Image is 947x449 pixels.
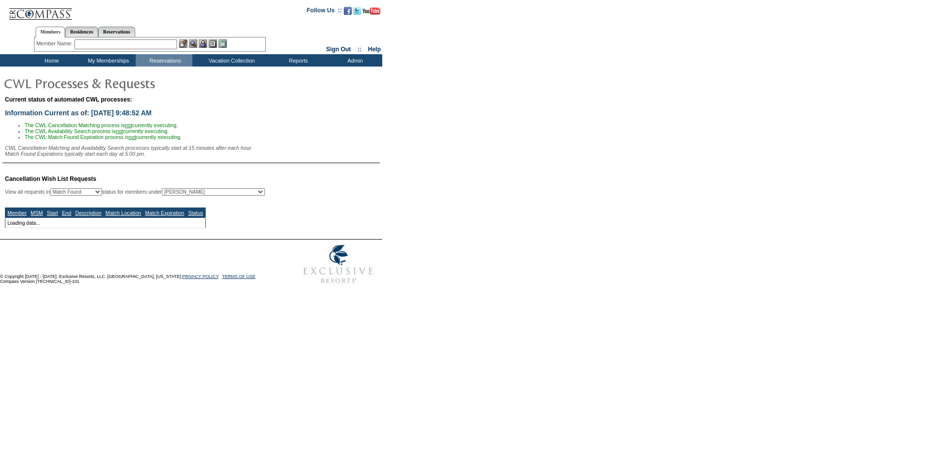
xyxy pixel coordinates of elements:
span: Cancellation Wish List Requests [5,175,96,182]
a: Reservations [98,27,135,37]
td: My Memberships [79,54,136,67]
a: End [62,210,71,216]
img: b_edit.gif [179,39,187,48]
a: Description [75,210,101,216]
td: Vacation Collection [192,54,269,67]
td: Reservations [136,54,192,67]
a: Match Location [106,210,141,216]
td: Home [22,54,79,67]
a: TERMS OF USE [222,274,256,279]
u: not [116,128,123,134]
a: Sign Out [326,46,351,53]
img: Follow us on Twitter [353,7,361,15]
a: MSM [31,210,43,216]
a: PRIVACY POLICY [182,274,219,279]
span: :: [358,46,362,53]
span: Current status of automated CWL processes: [5,96,132,103]
a: Start [47,210,58,216]
span: Information Current as of: [DATE] 9:48:52 AM [5,109,151,117]
a: Become our fan on Facebook [344,10,352,16]
div: Member Name: [36,39,74,48]
a: Follow us on Twitter [353,10,361,16]
span: The CWL Cancellation Matching process is currently executing. [25,122,178,128]
a: Subscribe to our YouTube Channel [363,10,380,16]
img: Reservations [209,39,217,48]
img: b_calculator.gif [219,39,227,48]
div: View all requests in status for members under [5,188,265,196]
img: Become our fan on Facebook [344,7,352,15]
td: Loading data... [5,218,206,228]
a: Help [368,46,381,53]
u: not [125,122,132,128]
img: View [189,39,197,48]
u: not [129,134,136,140]
td: Follow Us :: [307,6,342,18]
span: The CWL Match Found Expiration process is currently executing. [25,134,182,140]
a: Status [188,210,203,216]
a: Members [36,27,66,37]
a: Member [7,210,27,216]
img: Subscribe to our YouTube Channel [363,7,380,15]
img: Exclusive Resorts [294,240,382,289]
img: Impersonate [199,39,207,48]
td: Admin [326,54,382,67]
div: CWL Cancellation Matching and Availability Search processes typically start at 15 minutes after e... [5,145,380,157]
span: The CWL Availability Search process is currently executing. [25,128,169,134]
td: Reports [269,54,326,67]
a: Residences [65,27,98,37]
a: Match Expiration [145,210,184,216]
